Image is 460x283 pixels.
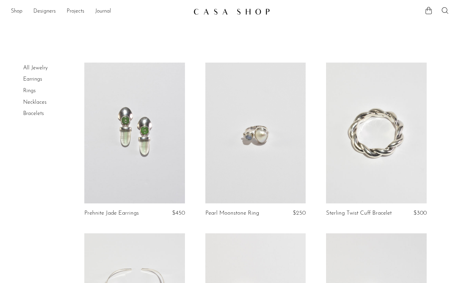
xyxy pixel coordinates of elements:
a: Shop [11,7,22,16]
a: All Jewelry [23,65,48,71]
a: Designers [33,7,56,16]
span: $250 [293,210,306,216]
a: Sterling Twist Cuff Bracelet [326,210,392,216]
a: Earrings [23,77,42,82]
span: $300 [413,210,427,216]
a: Prehnite Jade Earrings [84,210,139,216]
nav: Desktop navigation [11,6,188,17]
a: Rings [23,88,36,94]
a: Projects [67,7,84,16]
a: Necklaces [23,100,47,105]
a: Bracelets [23,111,44,116]
ul: NEW HEADER MENU [11,6,188,17]
span: $450 [172,210,185,216]
a: Pearl Moonstone Ring [205,210,259,216]
a: Journal [95,7,111,16]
